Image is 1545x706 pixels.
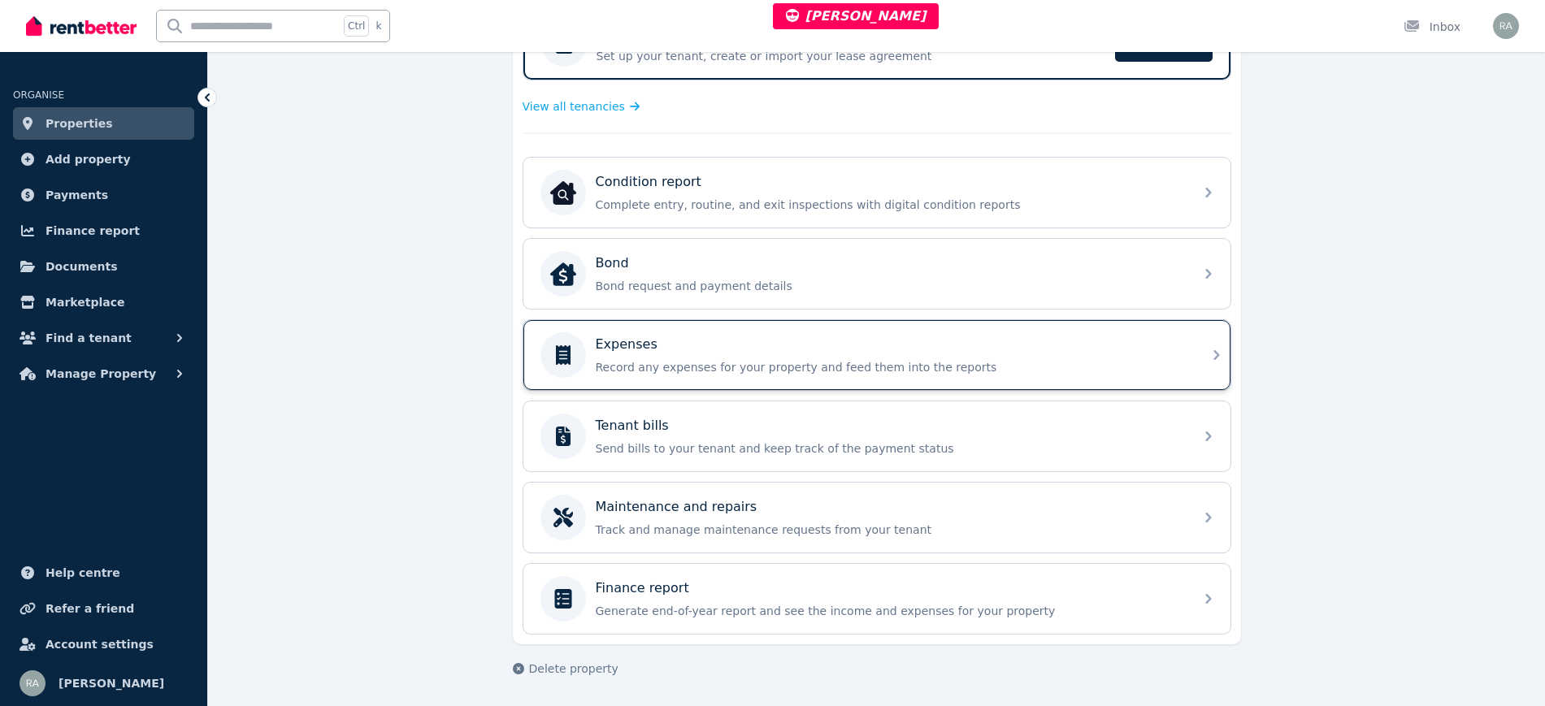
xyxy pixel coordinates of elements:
span: Refer a friend [46,599,134,618]
img: Rochelle Alvarez [20,670,46,696]
span: Ctrl [344,15,369,37]
button: Delete property [513,661,618,677]
span: Delete property [529,661,618,677]
img: Bond [550,261,576,287]
a: View all tenancies [523,98,640,115]
span: View all tenancies [523,98,625,115]
p: Tenant bills [596,416,669,435]
span: Find a tenant [46,328,132,348]
img: Rochelle Alvarez [1493,13,1519,39]
span: Add property [46,149,131,169]
a: Payments [13,179,194,211]
span: Payments [46,185,108,205]
span: [PERSON_NAME] [786,8,927,24]
a: Refer a friend [13,592,194,625]
a: Account settings [13,628,194,661]
a: BondBondBond request and payment details [523,239,1230,309]
a: Maintenance and repairsTrack and manage maintenance requests from your tenant [523,483,1230,552]
img: Condition report [550,180,576,206]
p: Maintenance and repairs [596,497,757,517]
span: Marketplace [46,292,124,312]
span: Properties [46,114,113,133]
span: k [375,19,381,32]
span: Manage Property [46,364,156,383]
a: Properties [13,107,194,140]
a: Condition reportCondition reportComplete entry, routine, and exit inspections with digital condit... [523,158,1230,227]
a: ExpensesRecord any expenses for your property and feed them into the reports [523,320,1230,390]
p: Send bills to your tenant and keep track of the payment status [596,440,1184,457]
p: Finance report [596,578,689,598]
img: RentBetter [26,14,137,38]
p: Complete entry, routine, and exit inspections with digital condition reports [596,197,1184,213]
a: Tenant billsSend bills to your tenant and keep track of the payment status [523,401,1230,471]
div: Inbox [1404,19,1460,35]
p: Bond request and payment details [596,278,1184,294]
p: Condition report [596,172,701,192]
p: Track and manage maintenance requests from your tenant [596,522,1184,538]
button: Find a tenant [13,322,194,354]
p: Bond [596,253,629,273]
a: Finance reportGenerate end-of-year report and see the income and expenses for your property [523,564,1230,634]
span: [PERSON_NAME] [59,674,164,693]
span: Documents [46,257,118,276]
span: Account settings [46,635,154,654]
span: ORGANISE [13,89,64,101]
p: Record any expenses for your property and feed them into the reports [596,359,1184,375]
a: Add property [13,143,194,175]
p: Expenses [596,335,657,354]
span: Help centre [46,563,120,583]
a: Marketplace [13,286,194,318]
a: Finance report [13,214,194,247]
button: Manage Property [13,357,194,390]
p: Set up your tenant, create or import your lease agreement [597,48,1105,64]
a: Help centre [13,557,194,589]
p: Generate end-of-year report and see the income and expenses for your property [596,603,1184,619]
span: Finance report [46,221,140,240]
a: Documents [13,250,194,283]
